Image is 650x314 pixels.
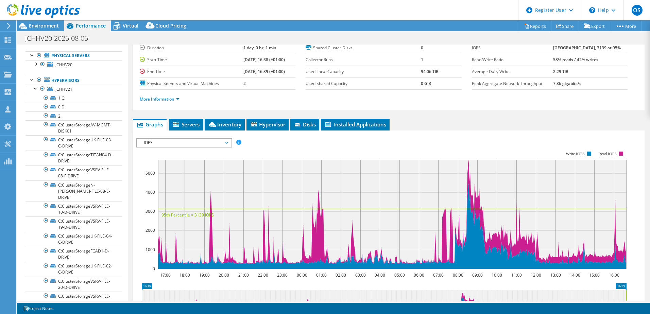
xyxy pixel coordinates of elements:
span: Cloud Pricing [155,22,186,29]
text: 01:00 [316,272,326,278]
a: C:ClusterStorageUK-FILE-04-C-DRIVE [25,232,122,247]
a: C:ClusterStorageAV-MGMT-DISK01 [25,120,122,135]
text: 13:00 [550,272,561,278]
span: Hypervisor [250,121,285,128]
a: C:ClusterStorageVSRV-FILE-10-D-DRIVE [25,202,122,216]
text: 95th Percentile = 3139 IOPS [161,212,214,218]
b: [DATE] 16:39 (+01:00) [243,69,285,74]
a: C:ClusterStorageTITAN04-D-DRIVE [25,151,122,165]
b: 7.36 gigabits/s [553,81,581,86]
b: 0 GiB [421,81,431,86]
b: 94.06 TiB [421,69,439,74]
text: 16:00 [609,272,619,278]
a: C:ClusterStorageUK-FILE-03-C-DRIVE [25,135,122,150]
a: 2 [25,111,122,120]
text: 19:00 [199,272,209,278]
a: Export [579,21,610,31]
text: 23:00 [277,272,287,278]
span: Virtual [123,22,138,29]
text: 07:00 [433,272,443,278]
b: 2.29 TiB [553,69,568,74]
label: End Time [140,68,243,75]
span: Environment [29,22,59,29]
a: Reports [519,21,551,31]
label: Used Shared Capacity [306,80,421,87]
b: 1 day, 0 hr, 1 min [243,45,276,51]
text: 09:00 [472,272,482,278]
a: Share [551,21,579,31]
text: 08:00 [452,272,463,278]
a: C:ClusterStorageVSRV-FILE-08-F-DRIVE [25,165,122,180]
text: 05:00 [394,272,405,278]
label: Used Local Capacity [306,68,421,75]
a: 0 D: [25,103,122,111]
label: IOPS [472,45,553,51]
a: Physical Servers [25,51,122,60]
text: 17:00 [160,272,170,278]
span: JCHHV21 [55,86,72,92]
label: Duration [140,45,243,51]
text: 2000 [146,227,155,233]
text: 03:00 [355,272,365,278]
b: 58% reads / 42% writes [553,57,598,63]
label: Shared Cluster Disks [306,45,421,51]
text: Write IOPS [566,152,585,156]
span: IOPS [140,139,228,147]
span: Graphs [136,121,163,128]
b: [GEOGRAPHIC_DATA], 3139 at 95% [553,45,621,51]
text: 15:00 [589,272,599,278]
text: 3000 [146,208,155,214]
label: Collector Runs [306,56,421,63]
a: 1 C: [25,94,122,103]
span: Inventory [208,121,241,128]
span: Disks [294,121,316,128]
b: 2 [243,81,246,86]
label: Read/Write Ratio [472,56,553,63]
text: 10:00 [491,272,502,278]
a: JCHHV21 [25,85,122,93]
a: More Information [140,96,179,102]
a: C:ClusterStorageUK-FILE-02-C-DRIVE [25,262,122,277]
svg: \n [589,7,595,13]
a: Hypervisors [25,76,122,85]
label: Average Daily Write [472,68,553,75]
text: 14:00 [569,272,580,278]
text: 12:00 [530,272,541,278]
text: 1000 [146,247,155,252]
text: 5000 [146,170,155,176]
a: C:ClusterStorageVSRV-FILE-19-D-DRIVE [25,216,122,231]
text: 00:00 [296,272,307,278]
b: 1 [421,57,423,63]
text: 0 [153,266,155,272]
text: Read IOPS [598,152,617,156]
span: Performance [76,22,106,29]
span: OS [632,5,643,16]
span: Servers [172,121,200,128]
a: JCHHV20 [25,60,122,69]
text: 21:00 [238,272,249,278]
text: 18:00 [179,272,190,278]
h1: JCHHV20-2025-08-05 [22,35,99,42]
text: 02:00 [335,272,346,278]
a: C:ClusterStorageN-[PERSON_NAME]-FILE-08-E-DRIVE [25,180,122,202]
label: Start Time [140,56,243,63]
a: C:ClusterStorageFCAD1-D-DRIVE [25,247,122,262]
label: Peak Aggregate Network Throughput [472,80,553,87]
text: 11:00 [511,272,521,278]
text: 04:00 [374,272,385,278]
text: 22:00 [257,272,268,278]
b: [DATE] 16:38 (+01:00) [243,57,285,63]
text: 20:00 [218,272,229,278]
a: More [610,21,642,31]
text: 4000 [146,189,155,195]
b: 0 [421,45,423,51]
a: Project Notes [18,304,58,313]
a: C:ClusterStorageVSRV-FILE-33-D-DRIVE [25,292,122,307]
span: Installed Applications [324,121,386,128]
span: JCHHV20 [55,62,72,68]
label: Physical Servers and Virtual Machines [140,80,243,87]
a: C:ClusterStorageVSRV-FILE-20-D-DRIVE [25,277,122,292]
text: 06:00 [413,272,424,278]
